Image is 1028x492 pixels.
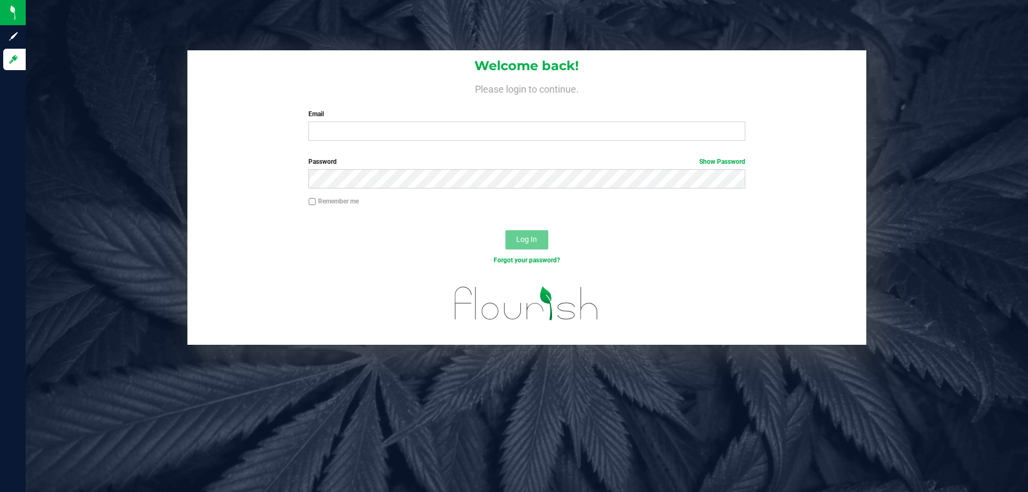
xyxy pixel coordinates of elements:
[308,196,359,206] label: Remember me
[187,59,866,73] h1: Welcome back!
[699,158,745,165] a: Show Password
[516,235,537,244] span: Log In
[308,158,337,165] span: Password
[308,198,316,206] input: Remember me
[187,81,866,94] h4: Please login to continue.
[494,256,560,264] a: Forgot your password?
[308,109,745,119] label: Email
[505,230,548,249] button: Log In
[8,54,19,65] inline-svg: Log in
[8,31,19,42] inline-svg: Sign up
[442,276,611,331] img: flourish_logo.svg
